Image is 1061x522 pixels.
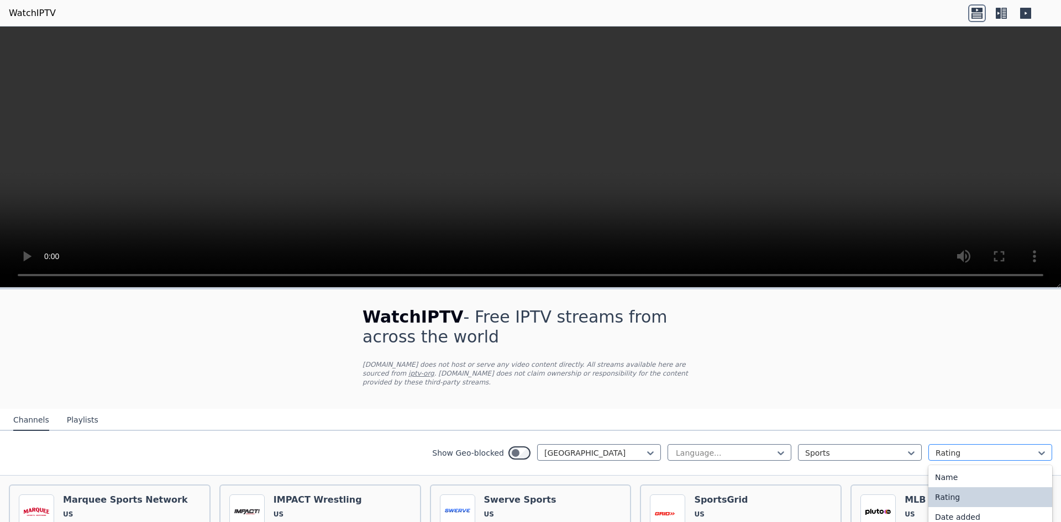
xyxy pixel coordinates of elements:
[484,494,556,505] h6: Swerve Sports
[363,307,698,347] h1: - Free IPTV streams from across the world
[408,370,434,377] a: iptv-org
[63,510,73,519] span: US
[928,467,1052,487] div: Name
[67,410,98,431] button: Playlists
[694,510,704,519] span: US
[9,7,56,20] a: WatchIPTV
[484,510,494,519] span: US
[432,447,504,458] label: Show Geo-blocked
[905,494,953,505] h6: MLB
[928,487,1052,507] div: Rating
[905,510,915,519] span: US
[363,307,464,326] span: WatchIPTV
[13,410,49,431] button: Channels
[63,494,188,505] h6: Marquee Sports Network
[274,510,283,519] span: US
[363,360,698,387] p: [DOMAIN_NAME] does not host or serve any video content directly. All streams available here are s...
[274,494,362,505] h6: IMPACT Wrestling
[694,494,748,505] h6: SportsGrid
